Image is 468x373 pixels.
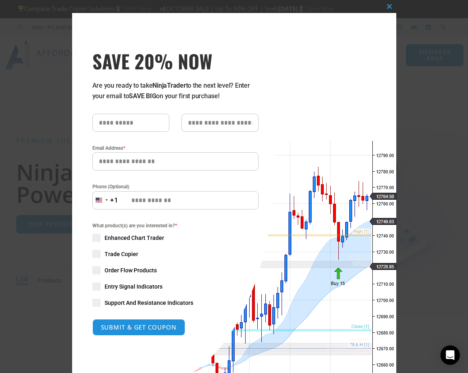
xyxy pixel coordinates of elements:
[105,266,157,274] span: Order Flow Products
[92,266,259,274] label: Order Flow Products
[152,82,186,89] strong: NinjaTrader
[105,282,162,291] span: Entry Signal Indicators
[105,234,164,242] span: Enhanced Chart Trader
[92,191,118,209] button: Selected country
[92,222,259,230] span: What product(s) are you interested in?
[92,319,185,336] button: SUBMIT & GET COUPON
[129,92,156,100] strong: SAVE BIG
[92,183,259,191] label: Phone (Optional)
[110,195,118,206] div: +1
[105,250,138,258] span: Trade Copier
[92,80,259,101] p: Are you ready to take to the next level? Enter your email to on your first purchase!
[440,345,460,365] div: Open Intercom Messenger
[92,250,259,258] label: Trade Copier
[105,299,193,307] span: Support And Resistance Indicators
[92,50,259,72] h3: SAVE 20% NOW
[92,144,259,152] label: Email Address
[92,234,259,242] label: Enhanced Chart Trader
[92,299,259,307] label: Support And Resistance Indicators
[92,282,259,291] label: Entry Signal Indicators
